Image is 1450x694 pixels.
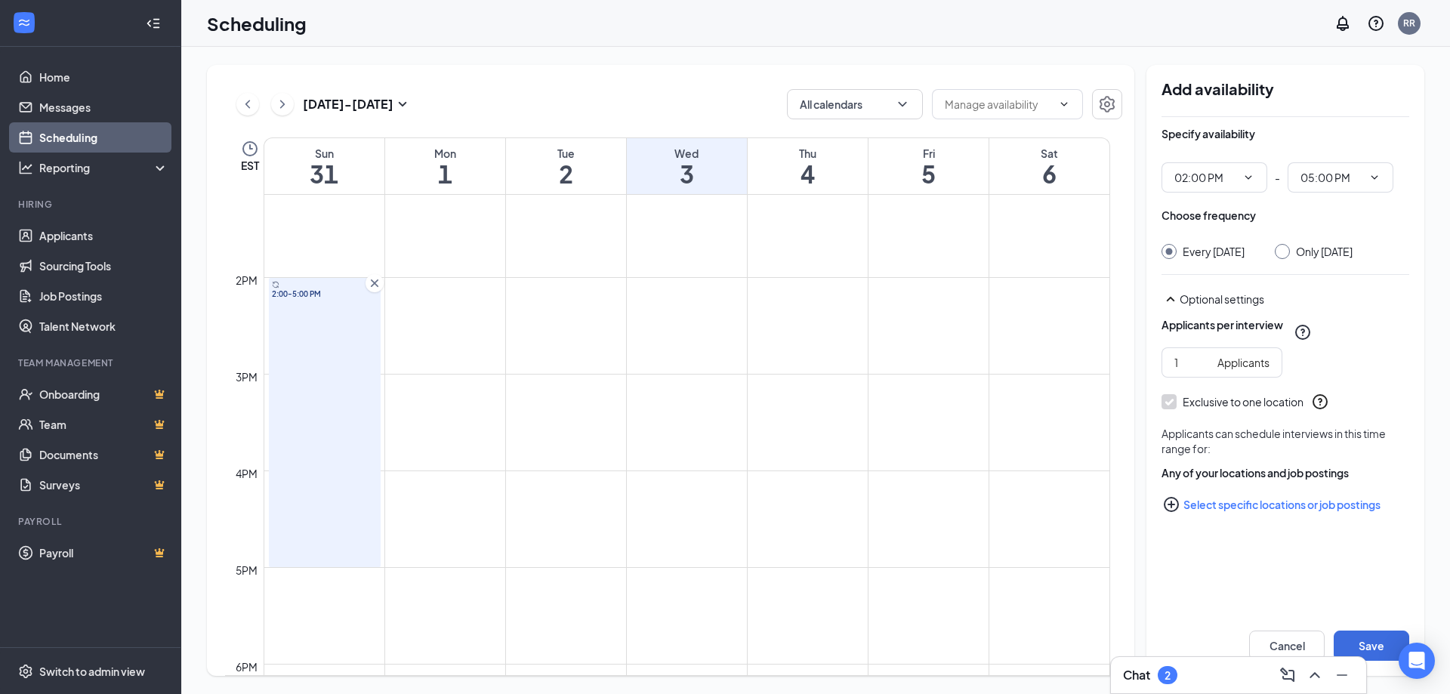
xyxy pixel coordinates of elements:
[39,251,168,281] a: Sourcing Tools
[1303,663,1327,687] button: ChevronUp
[1367,14,1385,32] svg: QuestionInfo
[748,146,868,161] div: Thu
[868,161,989,187] h1: 5
[18,160,33,175] svg: Analysis
[1180,291,1409,307] div: Optional settings
[1162,126,1255,141] div: Specify availability
[39,62,168,92] a: Home
[39,538,168,568] a: PayrollCrown
[1162,495,1180,514] svg: PlusCircle
[627,161,747,187] h1: 3
[233,369,261,385] div: 3pm
[385,161,505,187] h1: 1
[385,138,505,194] a: September 1, 2025
[868,138,989,194] a: September 5, 2025
[39,311,168,341] a: Talent Network
[39,470,168,500] a: SurveysCrown
[989,161,1109,187] h1: 6
[39,379,168,409] a: OnboardingCrown
[264,161,384,187] h1: 31
[1334,631,1409,661] button: Save
[1165,669,1171,682] div: 2
[1058,98,1070,110] svg: ChevronDown
[1242,171,1254,184] svg: ChevronDown
[945,96,1052,113] input: Manage availability
[1334,14,1352,32] svg: Notifications
[207,11,307,36] h1: Scheduling
[39,281,168,311] a: Job Postings
[233,465,261,482] div: 4pm
[272,288,378,299] span: 2:00-5:00 PM
[18,198,165,211] div: Hiring
[39,92,168,122] a: Messages
[236,93,259,116] button: ChevronLeft
[39,160,169,175] div: Reporting
[506,161,626,187] h1: 2
[1092,89,1122,119] button: Settings
[241,158,259,173] span: EST
[233,272,261,288] div: 2pm
[271,93,294,116] button: ChevronRight
[1330,663,1354,687] button: Minimize
[385,146,505,161] div: Mon
[627,138,747,194] a: September 3, 2025
[1098,95,1116,113] svg: Settings
[264,146,384,161] div: Sun
[1183,394,1303,409] div: Exclusive to one location
[1162,290,1409,308] div: Optional settings
[1296,244,1353,259] div: Only [DATE]
[868,146,989,161] div: Fri
[989,138,1109,194] a: September 6, 2025
[506,146,626,161] div: Tue
[264,138,384,194] a: August 31, 2025
[18,515,165,528] div: Payroll
[748,161,868,187] h1: 4
[1162,489,1409,520] button: Select specific locations or job postingsPlusCircle
[39,221,168,251] a: Applicants
[1276,663,1300,687] button: ComposeMessage
[233,659,261,675] div: 6pm
[1279,666,1297,684] svg: ComposeMessage
[1249,631,1325,661] button: Cancel
[367,276,382,291] svg: Cross
[303,96,393,113] h3: [DATE] - [DATE]
[1162,208,1256,223] div: Choose frequency
[1368,171,1381,184] svg: ChevronDown
[1306,666,1324,684] svg: ChevronUp
[272,281,279,288] svg: Sync
[1162,162,1409,193] div: -
[506,138,626,194] a: September 2, 2025
[1162,80,1409,98] h2: Add availability
[39,440,168,470] a: DocumentsCrown
[39,664,145,679] div: Switch to admin view
[1294,323,1312,341] svg: QuestionInfo
[393,95,412,113] svg: SmallChevronDown
[39,409,168,440] a: TeamCrown
[233,562,261,578] div: 5pm
[18,356,165,369] div: Team Management
[1217,354,1270,371] div: Applicants
[18,664,33,679] svg: Settings
[17,15,32,30] svg: WorkstreamLogo
[1183,244,1245,259] div: Every [DATE]
[1162,426,1409,456] div: Applicants can schedule interviews in this time range for:
[989,146,1109,161] div: Sat
[1162,290,1180,308] svg: SmallChevronUp
[1403,17,1415,29] div: RR
[748,138,868,194] a: September 4, 2025
[895,97,910,112] svg: ChevronDown
[39,122,168,153] a: Scheduling
[240,95,255,113] svg: ChevronLeft
[241,140,259,158] svg: Clock
[1162,317,1283,332] div: Applicants per interview
[787,89,923,119] button: All calendarsChevronDown
[275,95,290,113] svg: ChevronRight
[1123,667,1150,683] h3: Chat
[146,16,161,31] svg: Collapse
[1333,666,1351,684] svg: Minimize
[1399,643,1435,679] div: Open Intercom Messenger
[627,146,747,161] div: Wed
[1162,465,1409,480] div: Any of your locations and job postings
[1311,393,1329,411] svg: QuestionInfo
